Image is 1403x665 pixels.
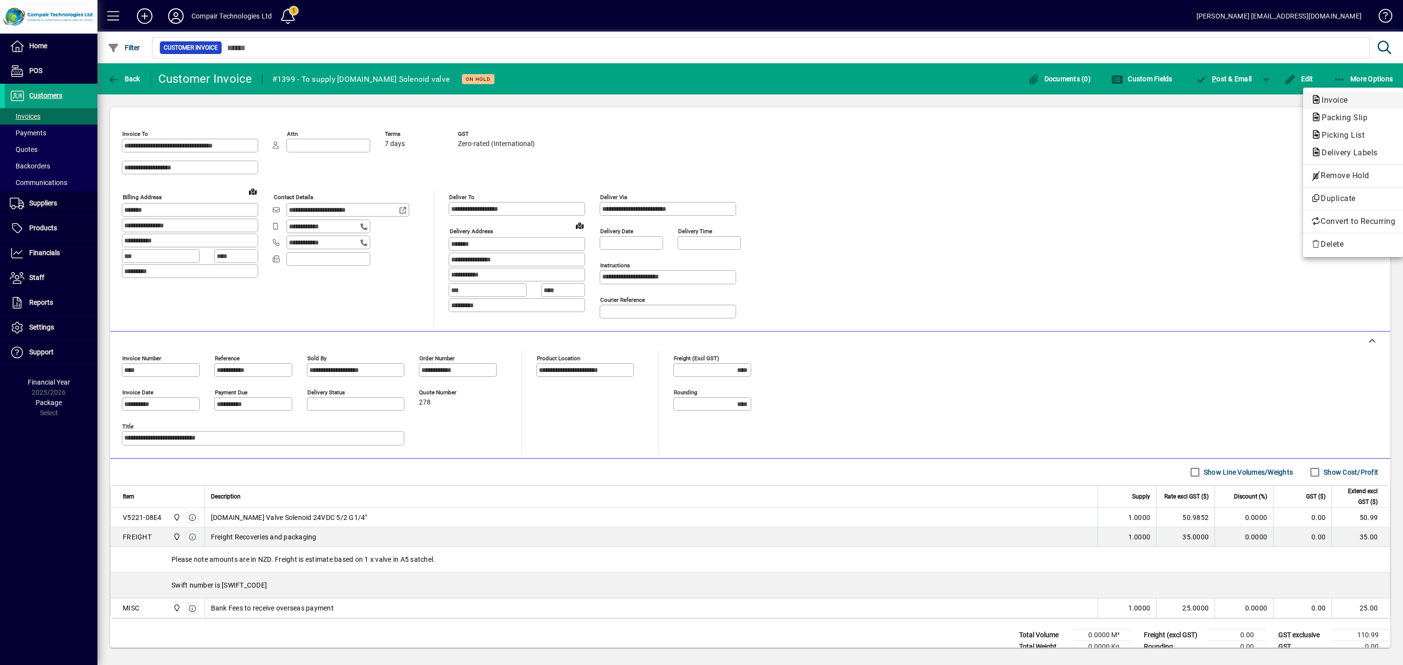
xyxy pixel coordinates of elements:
span: Picking List [1311,130,1369,140]
span: Packing Slip [1311,113,1372,122]
span: Delivery Labels [1311,148,1383,157]
span: Convert to Recurring [1311,216,1395,227]
span: Delete [1311,239,1395,250]
span: Invoice [1311,95,1353,105]
span: Duplicate [1311,193,1395,204]
span: Remove Hold [1311,170,1395,182]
